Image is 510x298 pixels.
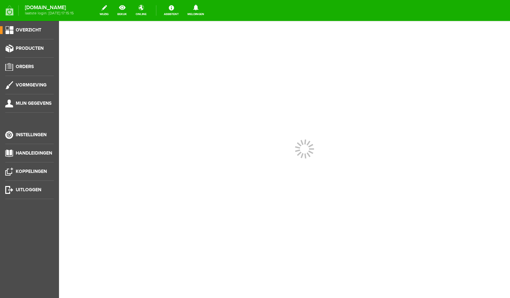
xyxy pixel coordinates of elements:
[184,3,208,18] a: Meldingen
[16,46,44,51] span: Producten
[25,11,74,15] span: laatste login: [DATE] 17:15:15
[16,82,47,88] span: Vormgeving
[16,101,51,106] span: Mijn gegevens
[16,64,34,69] span: Orders
[132,3,150,18] a: online
[16,132,47,138] span: Instellingen
[25,6,74,9] strong: [DOMAIN_NAME]
[96,3,112,18] a: wijzig
[113,3,131,18] a: bekijk
[16,169,47,174] span: Koppelingen
[16,187,41,193] span: Uitloggen
[160,3,183,18] a: Assistent
[16,150,52,156] span: Handleidingen
[16,27,41,33] span: Overzicht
